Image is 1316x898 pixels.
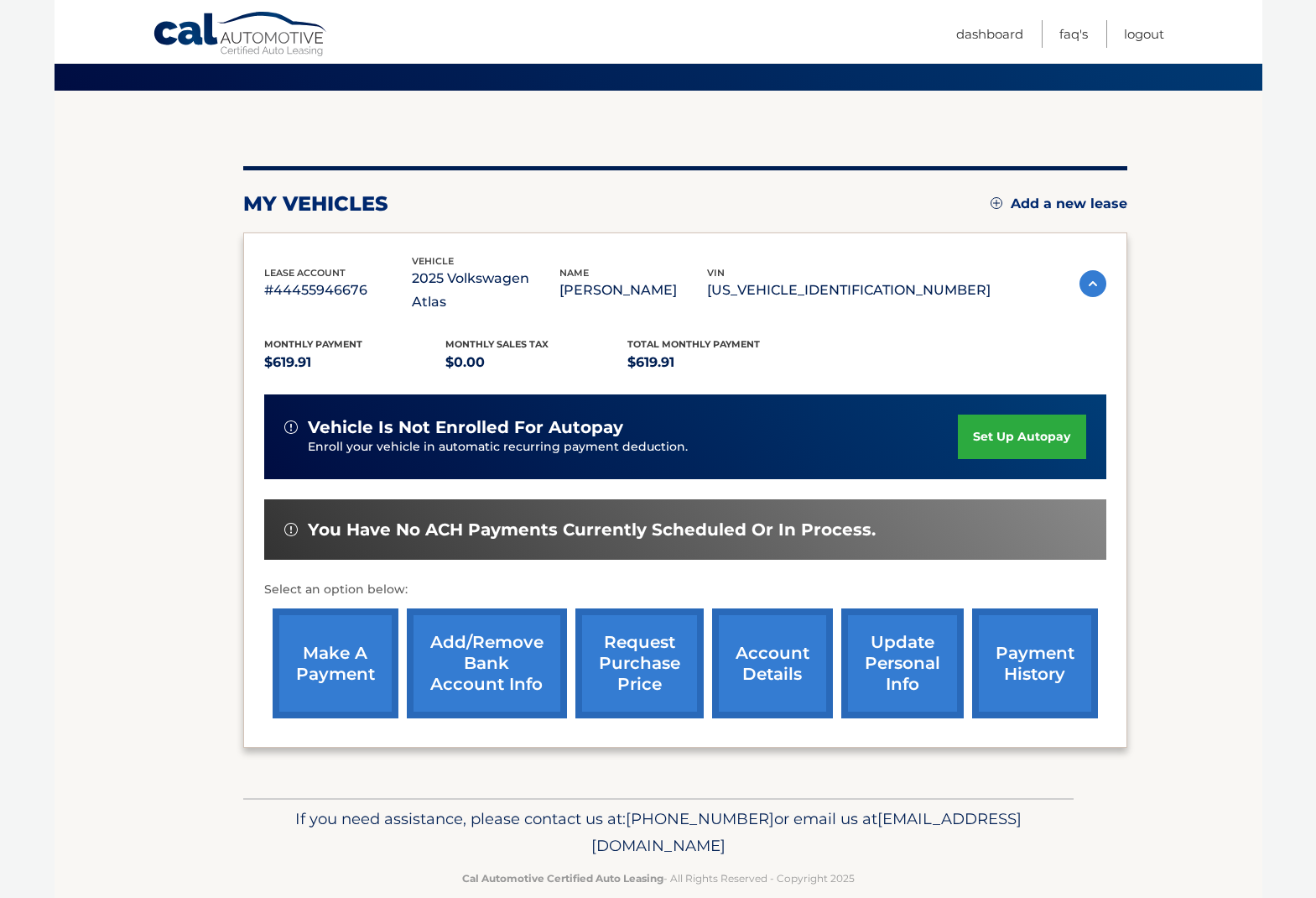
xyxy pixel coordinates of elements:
[412,267,559,314] p: 2025 Volkswagen Atlas
[1059,20,1088,48] a: FAQ's
[707,279,991,302] p: [US_VEHICLE_IDENTIFICATION_NUMBER]
[264,267,346,279] span: lease account
[264,580,1106,600] p: Select an option below:
[284,420,298,434] img: alert-white.svg
[153,11,329,60] a: Cal Automotive
[412,255,454,267] span: vehicle
[972,608,1098,718] a: payment history
[243,191,388,217] h2: my vehicles
[254,806,1063,859] p: If you need assistance, please contact us at: or email us at
[559,279,707,302] p: [PERSON_NAME]
[575,608,704,718] a: request purchase price
[626,809,774,828] span: [PHONE_NUMBER]
[254,869,1063,887] p: - All Rights Reserved - Copyright 2025
[707,267,725,279] span: vin
[308,519,876,540] span: You have no ACH payments currently scheduled or in process.
[559,267,589,279] span: name
[273,608,398,718] a: make a payment
[284,523,298,536] img: alert-white.svg
[445,338,549,350] span: Monthly sales Tax
[627,351,809,374] p: $619.91
[407,608,567,718] a: Add/Remove bank account info
[1079,270,1106,297] img: accordion-active.svg
[264,279,412,302] p: #44455946676
[308,417,623,438] span: vehicle is not enrolled for autopay
[712,608,833,718] a: account details
[958,415,1085,459] a: set up autopay
[591,809,1022,855] span: [EMAIL_ADDRESS][DOMAIN_NAME]
[264,338,362,350] span: Monthly Payment
[956,20,1023,48] a: Dashboard
[462,872,663,885] strong: Cal Automotive Certified Auto Leasing
[991,196,1127,212] a: Add a new lease
[991,197,1002,209] img: add.svg
[627,338,760,350] span: Total Monthly Payment
[841,608,964,718] a: update personal info
[264,351,446,374] p: $619.91
[445,351,627,374] p: $0.00
[1124,20,1164,48] a: Logout
[308,438,959,457] p: Enroll your vehicle in automatic recurring payment deduction.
